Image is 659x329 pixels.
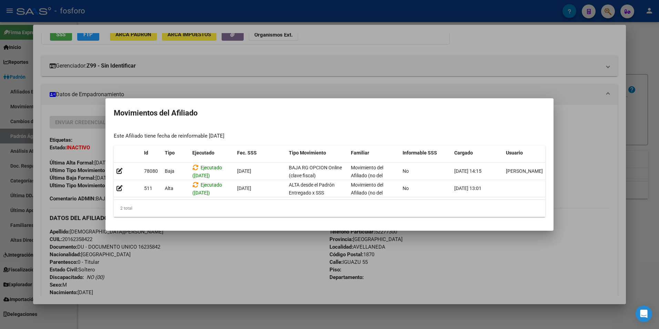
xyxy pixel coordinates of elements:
datatable-header-cell: Tipo Movimiento [286,146,348,160]
span: Id [144,150,148,156]
span: 511 [144,186,152,191]
span: [DATE] 14:15 [454,168,481,174]
span: Fec. SSS [237,150,257,156]
span: Ejecutado ([DATE]) [192,165,222,178]
span: BAJA RG OPCION Online (clave fiscal) [289,165,342,178]
span: No [403,168,409,174]
span: Cargado [454,150,473,156]
datatable-header-cell: Tipo [162,146,190,160]
span: [DATE] [237,168,251,174]
datatable-header-cell: Usuario [503,146,555,160]
span: Informable SSS [403,150,437,156]
span: [DATE] 13:01 [454,186,481,191]
span: Usuario [506,150,523,156]
span: [DATE] [237,186,251,191]
span: Movimiento del Afiliado (no del grupo) [351,182,383,203]
div: Este Afiliado tiene fecha de reinformable [DATE] [114,132,545,140]
div: Open Intercom Messenger [636,306,652,322]
div: 2 total [114,200,545,217]
span: No [403,186,409,191]
h2: Movimientos del Afiliado [114,107,545,120]
span: Tipo [165,150,175,156]
span: Ejecutado [192,150,214,156]
datatable-header-cell: Familiar [348,146,400,160]
span: Alta [165,186,173,191]
span: ALTA desde el Padrón Entregado x SSS [289,182,335,196]
span: Baja [165,168,174,174]
datatable-header-cell: Id [141,146,162,160]
span: Movimiento del Afiliado (no del grupo) [351,165,383,186]
datatable-header-cell: Ejecutado [190,146,234,160]
span: [PERSON_NAME] [506,168,543,174]
span: Tipo Movimiento [289,150,326,156]
datatable-header-cell: Cargado [452,146,503,160]
span: 78080 [144,168,158,174]
datatable-header-cell: Informable SSS [400,146,452,160]
span: Ejecutado ([DATE]) [192,182,222,196]
datatable-header-cell: Fec. SSS [234,146,286,160]
span: Familiar [351,150,369,156]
